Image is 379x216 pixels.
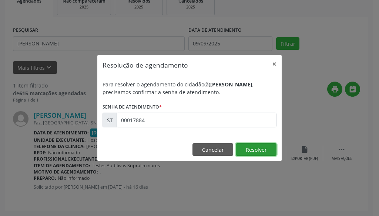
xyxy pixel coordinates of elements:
[103,80,276,96] div: Para resolver o agendamento do cidadão(ã) , precisamos confirmar a senha de atendimento.
[210,81,252,88] b: [PERSON_NAME]
[267,55,282,73] button: Close
[103,101,162,113] label: Senha de atendimento
[236,143,276,156] button: Resolver
[192,143,233,156] button: Cancelar
[103,113,117,127] div: ST
[103,60,188,70] h5: Resolução de agendamento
